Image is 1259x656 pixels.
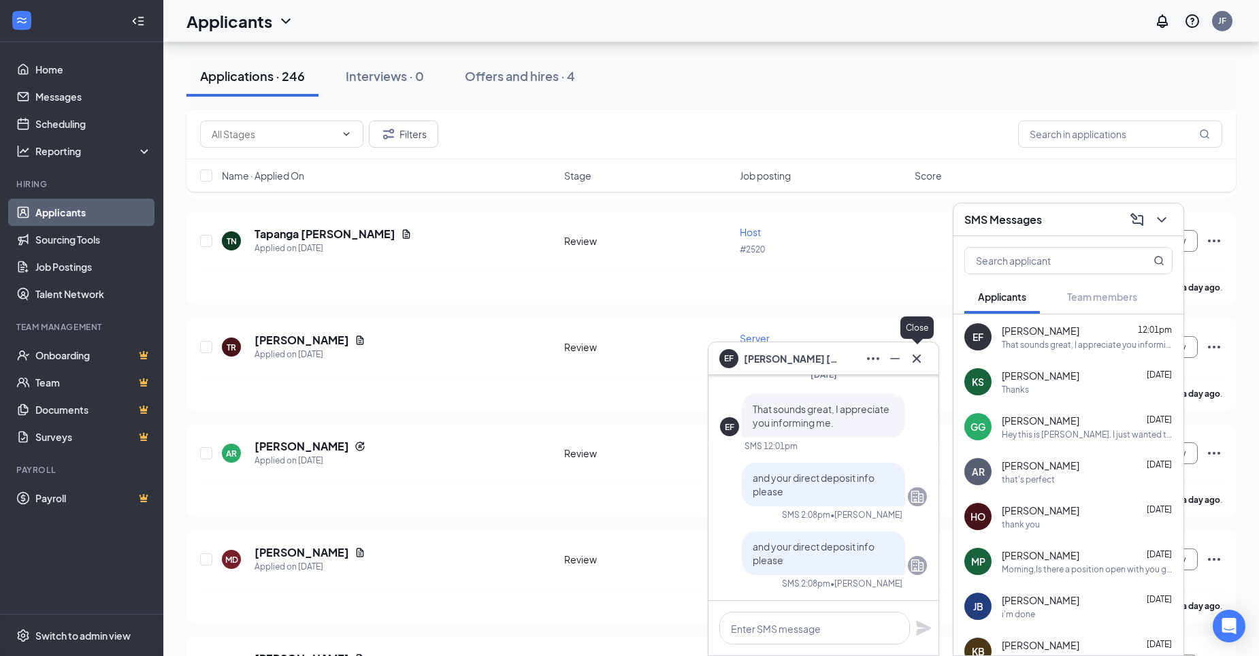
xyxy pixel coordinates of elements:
[16,178,149,190] div: Hiring
[564,169,591,182] span: Stage
[1002,324,1079,338] span: [PERSON_NAME]
[740,332,770,344] span: Server
[355,335,365,346] svg: Document
[909,350,925,367] svg: Cross
[782,509,830,521] div: SMS 2:08pm
[972,375,984,389] div: KS
[35,226,152,253] a: Sourcing Tools
[255,454,365,468] div: Applied on [DATE]
[1213,610,1245,642] div: Open Intercom Messenger
[753,472,874,497] span: and your direct deposit info please
[227,235,237,247] div: TN
[1002,384,1029,395] div: Thanks
[35,629,131,642] div: Switch to admin view
[1147,504,1172,514] span: [DATE]
[964,212,1042,227] h3: SMS Messages
[887,350,903,367] svg: Minimize
[1002,414,1079,427] span: [PERSON_NAME]
[909,557,926,574] svg: Company
[401,229,412,240] svg: Document
[973,600,983,613] div: JB
[16,144,30,158] svg: Analysis
[970,510,985,523] div: HO
[255,348,365,361] div: Applied on [DATE]
[740,244,765,255] span: #2520
[811,370,837,380] span: [DATE]
[35,253,152,280] a: Job Postings
[782,578,830,589] div: SMS 2:08pm
[564,340,732,354] div: Review
[1002,504,1079,517] span: [PERSON_NAME]
[255,333,349,348] h5: [PERSON_NAME]
[212,127,336,142] input: All Stages
[1151,209,1173,231] button: ChevronDown
[35,56,152,83] a: Home
[865,350,881,367] svg: Ellipses
[972,465,985,478] div: AR
[1147,414,1172,425] span: [DATE]
[1002,638,1079,652] span: [PERSON_NAME]
[1129,212,1145,228] svg: ComposeMessage
[1206,233,1222,249] svg: Ellipses
[830,509,902,521] span: • [PERSON_NAME]
[1067,291,1137,303] span: Team members
[1206,551,1222,568] svg: Ellipses
[35,485,152,512] a: PayrollCrown
[35,396,152,423] a: DocumentsCrown
[725,421,734,433] div: EF
[222,169,304,182] span: Name · Applied On
[915,620,932,636] svg: Plane
[35,199,152,226] a: Applicants
[1002,608,1035,620] div: i'm done
[1002,563,1173,575] div: Morning,Is there a position open with you guys?
[1147,370,1172,380] span: [DATE]
[1002,519,1040,530] div: thank you
[131,14,145,28] svg: Collapse
[906,348,928,370] button: Cross
[971,555,985,568] div: MP
[1182,282,1220,293] b: a day ago
[369,120,438,148] button: Filter Filters
[278,13,294,29] svg: ChevronDown
[255,439,349,454] h5: [PERSON_NAME]
[380,126,397,142] svg: Filter
[1002,369,1079,382] span: [PERSON_NAME]
[564,446,732,460] div: Review
[1147,594,1172,604] span: [DATE]
[1154,13,1171,29] svg: Notifications
[16,629,30,642] svg: Settings
[1182,495,1220,505] b: a day ago
[255,242,412,255] div: Applied on [DATE]
[744,351,839,366] span: [PERSON_NAME] [PERSON_NAME]
[740,226,761,238] span: Host
[226,448,237,459] div: AR
[35,83,152,110] a: Messages
[1126,209,1148,231] button: ComposeMessage
[225,554,238,565] div: MD
[255,560,365,574] div: Applied on [DATE]
[35,110,152,137] a: Scheduling
[35,369,152,396] a: TeamCrown
[15,14,29,27] svg: WorkstreamLogo
[16,464,149,476] div: Payroll
[35,144,152,158] div: Reporting
[227,342,236,353] div: TR
[341,129,352,140] svg: ChevronDown
[346,67,424,84] div: Interviews · 0
[1002,459,1079,472] span: [PERSON_NAME]
[1199,129,1210,140] svg: MagnifyingGlass
[753,540,874,566] span: and your direct deposit info please
[1206,339,1222,355] svg: Ellipses
[740,169,791,182] span: Job posting
[745,440,798,452] div: SMS 12:01pm
[900,316,934,339] div: Close
[1002,429,1173,440] div: Hey this is [PERSON_NAME]. I just wanted to apologize for the miscommunication about our intervie...
[564,234,732,248] div: Review
[1002,548,1079,562] span: [PERSON_NAME]
[1147,459,1172,470] span: [DATE]
[1147,549,1172,559] span: [DATE]
[255,227,395,242] h5: Tapanga [PERSON_NAME]
[465,67,575,84] div: Offers and hires · 4
[1138,325,1172,335] span: 12:01pm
